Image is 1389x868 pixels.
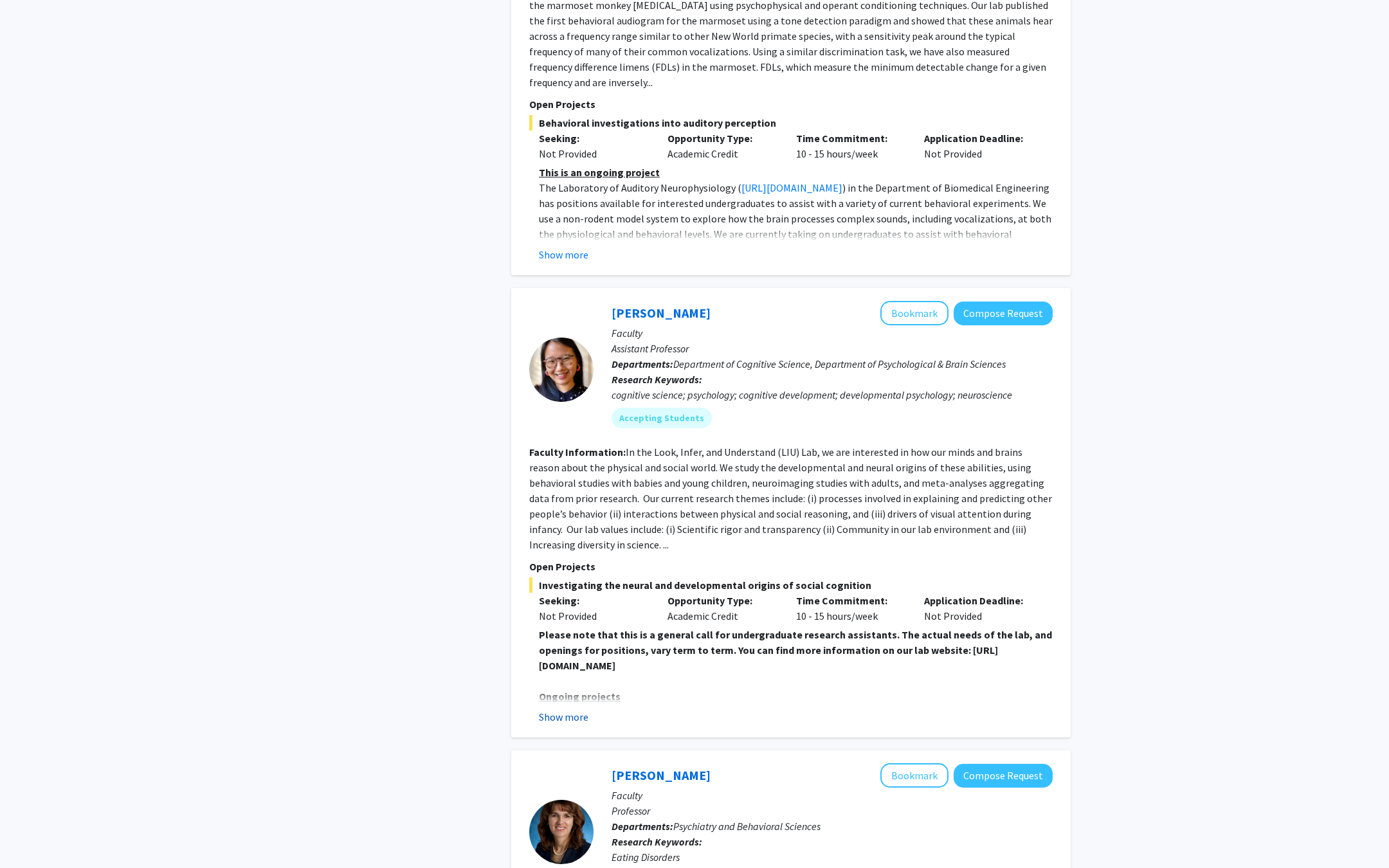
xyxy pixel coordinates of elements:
span: Psychiatry and Behavioral Sciences [673,820,821,833]
p: Application Deadline: [924,593,1033,608]
a: [PERSON_NAME] [612,305,711,321]
b: Faculty Information: [529,446,626,458]
mat-chip: Accepting Students [612,408,712,428]
strong: Please note that this is a general call for undergraduate research assistants. The actual needs o... [539,628,1052,672]
button: Show more [539,247,588,262]
div: cognitive science; psychology; cognitive development; developmental psychology; neuroscience [612,387,1053,402]
fg-read-more: In the Look, Infer, and Understand (LIU) Lab, we are interested in how our minds and brains reaso... [529,446,1052,551]
span: Department of Cognitive Science, Department of Psychological & Brain Sciences [673,357,1006,370]
p: Faculty [612,788,1053,803]
u: Ongoing projects [539,690,621,703]
div: Not Provided [539,608,648,624]
button: Add Shari Liu to Bookmarks [880,301,949,325]
div: 10 - 15 hours/week [786,131,915,161]
p: Opportunity Type: [667,593,777,608]
span: The Laboratory of Auditory Neurophysiology ( [539,181,741,194]
p: Opportunity Type: [667,131,777,146]
div: Not Provided [914,593,1043,624]
b: Research Keywords: [612,373,702,386]
p: Time Commitment: [796,593,905,608]
p: Open Projects [529,559,1053,574]
p: Assistant Professor [612,341,1053,356]
div: Eating Disorders [612,849,1053,865]
button: Add Angela Guarda to Bookmarks [880,763,949,788]
button: Compose Request to Angela Guarda [954,764,1053,788]
p: Seeking: [539,593,648,608]
p: Application Deadline: [924,131,1033,146]
b: Departments: [612,357,673,370]
iframe: Chat [10,810,55,858]
span: Investigating the neural and developmental origins of social cognition [529,577,1053,593]
div: 10 - 15 hours/week [786,593,915,624]
a: [URL][DOMAIN_NAME] [741,181,842,194]
span: Behavioral investigations into auditory perception [529,115,1053,131]
p: Time Commitment: [796,131,905,146]
p: Faculty [612,325,1053,341]
button: Show more [539,709,588,725]
p: Professor [612,803,1053,818]
div: Not Provided [914,131,1043,161]
b: Research Keywords: [612,835,702,848]
p: Seeking: [539,131,648,146]
b: Departments: [612,820,673,833]
button: Compose Request to Shari Liu [954,302,1053,325]
u: This is an ongoing project [539,166,660,179]
div: Academic Credit [658,593,786,624]
div: Academic Credit [658,131,786,161]
a: [PERSON_NAME] [612,767,711,783]
p: Open Projects [529,96,1053,112]
div: Not Provided [539,146,648,161]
